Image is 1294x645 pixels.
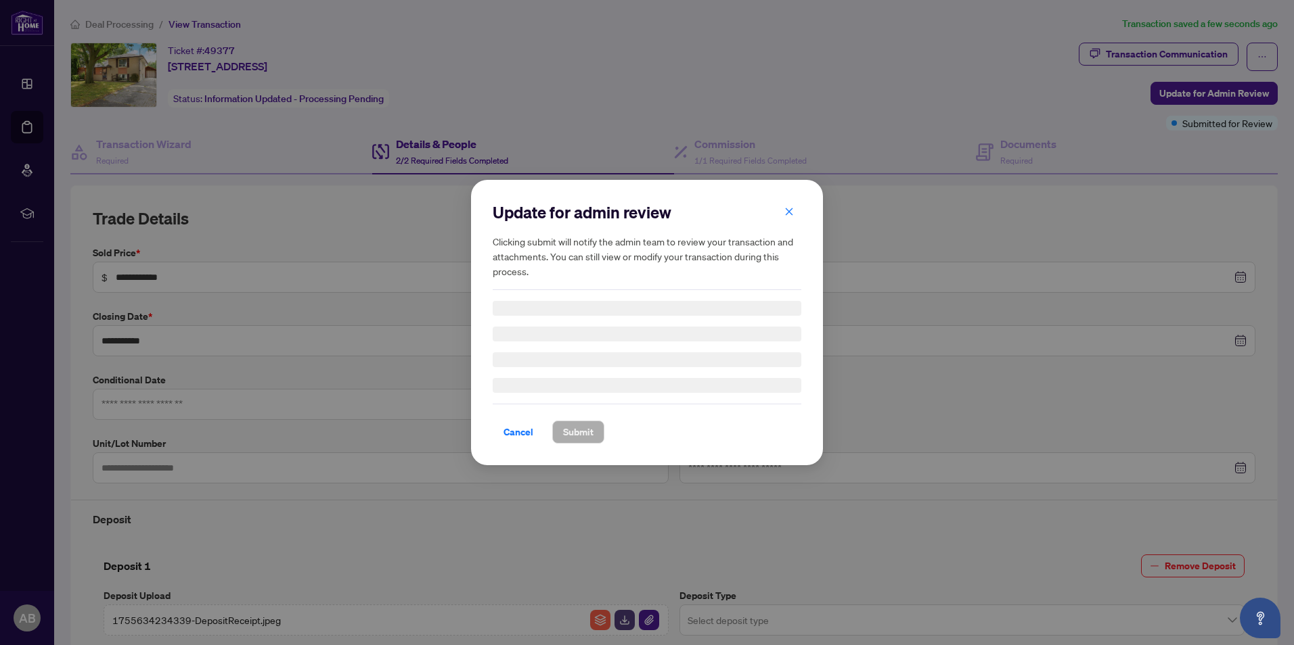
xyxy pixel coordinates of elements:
[493,421,544,444] button: Cancel
[1240,598,1280,638] button: Open asap
[493,201,801,223] h2: Update for admin review
[784,207,794,216] span: close
[493,234,801,279] h5: Clicking submit will notify the admin team to review your transaction and attachments. You can st...
[504,421,533,443] span: Cancel
[552,421,604,444] button: Submit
